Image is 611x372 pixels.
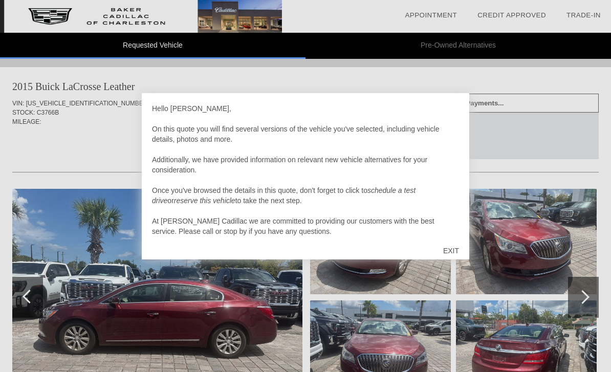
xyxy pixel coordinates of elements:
a: Credit Approved [477,11,546,19]
div: Hello [PERSON_NAME], On this quote you will find several versions of the vehicle you've selected,... [152,103,459,236]
a: Appointment [405,11,457,19]
a: Trade-In [566,11,601,19]
em: reserve this vehicle [174,196,235,205]
div: EXIT [433,235,469,266]
em: schedule a test drive [152,186,416,205]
